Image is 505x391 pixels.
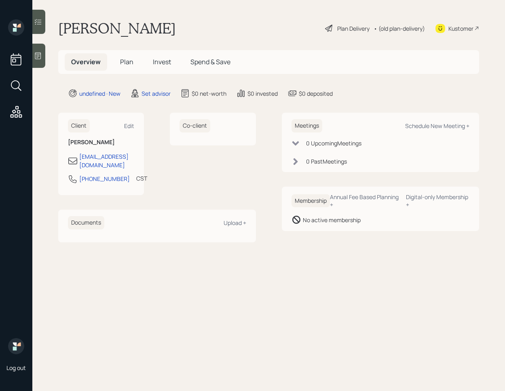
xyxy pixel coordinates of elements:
div: Annual Fee Based Planning + [330,193,399,208]
img: retirable_logo.png [8,338,24,354]
div: Plan Delivery [337,24,370,33]
div: 0 Upcoming Meeting s [306,139,361,147]
h6: Documents [68,216,104,229]
span: Invest [153,57,171,66]
div: [EMAIL_ADDRESS][DOMAIN_NAME] [79,152,134,169]
div: Digital-only Membership + [406,193,469,208]
div: No active membership [303,216,361,224]
div: undefined · New [79,89,120,98]
div: 0 Past Meeting s [306,157,347,166]
div: $0 deposited [299,89,333,98]
h1: [PERSON_NAME] [58,19,176,37]
h6: Membership [292,194,330,208]
h6: Meetings [292,119,322,132]
div: • (old plan-delivery) [374,24,425,33]
span: Plan [120,57,133,66]
h6: Co-client [180,119,210,132]
span: Spend & Save [190,57,230,66]
div: $0 net-worth [192,89,226,98]
div: Upload + [224,219,246,227]
span: Overview [71,57,101,66]
div: Kustomer [448,24,473,33]
div: CST [136,174,147,183]
div: [PHONE_NUMBER] [79,174,130,183]
h6: Client [68,119,90,132]
div: $0 invested [247,89,278,98]
div: Edit [124,122,134,130]
div: Schedule New Meeting + [405,122,469,130]
h6: [PERSON_NAME] [68,139,134,146]
div: Set advisor [142,89,171,98]
div: Log out [6,364,26,372]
